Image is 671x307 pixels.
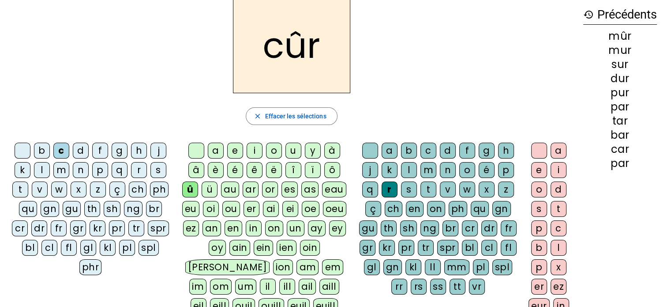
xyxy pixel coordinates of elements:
[381,220,397,236] div: th
[308,220,326,236] div: ay
[583,87,657,98] div: pur
[265,111,326,121] span: Effacer les sélections
[442,220,458,236] div: br
[492,259,513,275] div: spl
[583,73,657,84] div: dur
[401,162,417,178] div: l
[551,182,566,197] div: d
[277,240,296,256] div: ien
[185,259,270,275] div: [PERSON_NAME]
[302,201,319,217] div: oe
[34,143,50,159] div: b
[420,182,436,197] div: t
[479,182,495,197] div: x
[583,116,657,126] div: tar
[129,182,146,197] div: ch
[148,220,169,236] div: spr
[400,220,417,236] div: sh
[119,240,135,256] div: pl
[440,162,456,178] div: n
[71,182,86,197] div: x
[263,201,279,217] div: ai
[19,201,37,217] div: qu
[324,143,340,159] div: à
[459,143,475,159] div: f
[405,259,421,275] div: kl
[385,201,402,217] div: ch
[440,182,456,197] div: v
[551,240,566,256] div: l
[362,162,378,178] div: j
[462,240,478,256] div: bl
[203,201,219,217] div: oi
[31,220,47,236] div: dr
[364,259,380,275] div: gl
[420,143,436,159] div: c
[22,240,38,256] div: bl
[498,143,514,159] div: h
[15,162,30,178] div: k
[225,220,242,236] div: en
[202,220,221,236] div: an
[104,201,120,217] div: sh
[41,240,57,256] div: cl
[301,182,319,197] div: as
[146,201,162,217] div: br
[296,259,319,275] div: am
[398,240,414,256] div: pr
[481,220,497,236] div: dr
[188,162,204,178] div: â
[247,162,262,178] div: ê
[531,220,547,236] div: p
[469,279,485,295] div: vr
[329,220,346,236] div: ey
[221,182,239,197] div: au
[109,182,125,197] div: ç
[420,220,439,236] div: ng
[131,162,147,178] div: r
[360,240,375,256] div: gr
[92,143,108,159] div: f
[462,220,478,236] div: cr
[583,45,657,56] div: mur
[32,182,48,197] div: v
[406,201,424,217] div: en
[551,201,566,217] div: t
[84,201,100,217] div: th
[427,201,445,217] div: on
[222,201,240,217] div: ou
[449,201,467,217] div: ph
[202,182,217,197] div: ü
[266,162,282,178] div: ë
[34,162,50,178] div: l
[51,220,67,236] div: fr
[430,279,446,295] div: ss
[246,220,262,236] div: in
[501,220,517,236] div: fr
[305,162,321,178] div: ï
[273,259,293,275] div: ion
[551,259,566,275] div: x
[401,143,417,159] div: b
[63,201,81,217] div: gu
[379,240,395,256] div: kr
[92,162,108,178] div: p
[281,182,298,197] div: es
[531,162,547,178] div: e
[382,182,397,197] div: r
[322,259,343,275] div: em
[244,201,259,217] div: er
[262,182,278,197] div: or
[551,279,566,295] div: ez
[80,240,96,256] div: gl
[362,182,378,197] div: q
[90,182,106,197] div: z
[182,201,199,217] div: eu
[260,279,276,295] div: il
[100,240,116,256] div: kl
[471,201,489,217] div: qu
[437,240,458,256] div: spr
[492,201,511,217] div: gn
[479,143,495,159] div: g
[51,182,67,197] div: w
